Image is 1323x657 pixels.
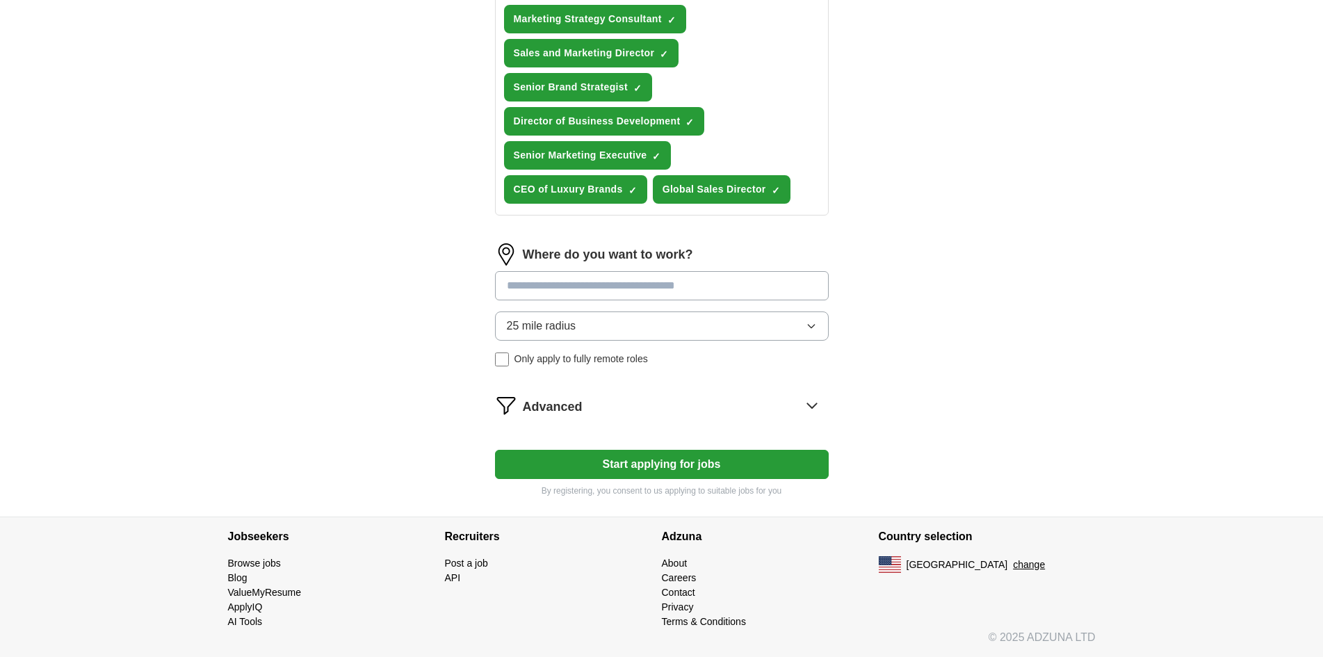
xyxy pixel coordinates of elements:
button: Sales and Marketing Director✓ [504,39,679,67]
span: CEO of Luxury Brands [514,182,623,197]
button: CEO of Luxury Brands✓ [504,175,647,204]
span: ✓ [772,185,780,196]
span: ✓ [685,117,694,128]
button: change [1013,558,1045,572]
span: 25 mile radius [507,318,576,334]
h4: Country selection [879,517,1096,556]
a: API [445,572,461,583]
a: ValueMyResume [228,587,302,598]
span: Global Sales Director [663,182,766,197]
label: Where do you want to work? [523,245,693,264]
a: Privacy [662,601,694,613]
span: [GEOGRAPHIC_DATA] [907,558,1008,572]
a: Post a job [445,558,488,569]
span: Only apply to fully remote roles [514,352,648,366]
span: ✓ [667,15,676,26]
input: Only apply to fully remote roles [495,352,509,366]
a: AI Tools [228,616,263,627]
a: About [662,558,688,569]
span: ✓ [628,185,637,196]
span: Sales and Marketing Director [514,46,655,60]
span: ✓ [660,49,668,60]
img: filter [495,394,517,416]
a: Terms & Conditions [662,616,746,627]
div: © 2025 ADZUNA LTD [217,629,1107,657]
p: By registering, you consent to us applying to suitable jobs for you [495,485,829,497]
img: US flag [879,556,901,573]
button: Director of Business Development✓ [504,107,705,136]
a: Browse jobs [228,558,281,569]
a: Blog [228,572,247,583]
a: Contact [662,587,695,598]
img: location.png [495,243,517,266]
button: Senior Marketing Executive✓ [504,141,672,170]
span: Marketing Strategy Consultant [514,12,662,26]
span: Senior Marketing Executive [514,148,647,163]
button: Global Sales Director✓ [653,175,790,204]
span: ✓ [633,83,642,94]
span: Director of Business Development [514,114,681,129]
button: Marketing Strategy Consultant✓ [504,5,686,33]
button: Start applying for jobs [495,450,829,479]
span: Advanced [523,398,583,416]
a: Careers [662,572,697,583]
span: Senior Brand Strategist [514,80,628,95]
button: Senior Brand Strategist✓ [504,73,652,102]
span: ✓ [652,151,660,162]
button: 25 mile radius [495,311,829,341]
a: ApplyIQ [228,601,263,613]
